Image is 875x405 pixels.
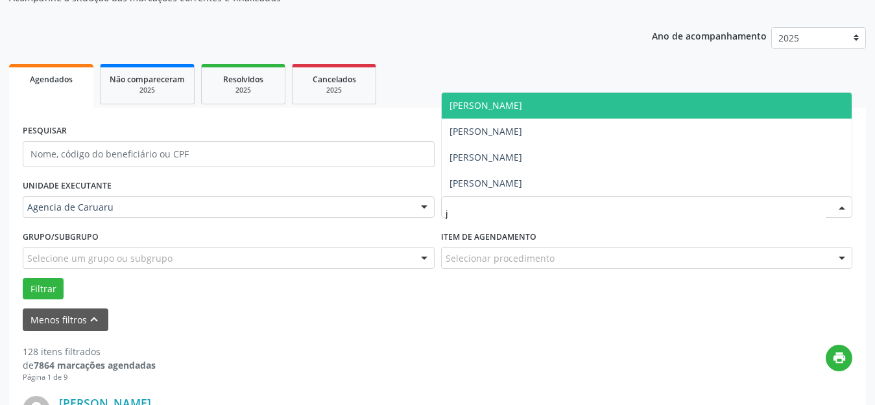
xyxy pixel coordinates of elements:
[652,27,767,43] p: Ano de acompanhamento
[446,251,555,265] span: Selecionar procedimento
[211,86,276,95] div: 2025
[23,358,156,372] div: de
[441,227,536,247] label: Item de agendamento
[23,141,435,167] input: Nome, código do beneficiário ou CPF
[23,176,112,196] label: UNIDADE EXECUTANTE
[449,99,522,111] span: [PERSON_NAME]
[34,359,156,371] strong: 7864 marcações agendadas
[23,121,67,141] label: PESQUISAR
[23,227,99,247] label: Grupo/Subgrupo
[449,177,522,189] span: [PERSON_NAME]
[110,86,185,95] div: 2025
[302,86,366,95] div: 2025
[446,201,826,227] input: Selecione um profissional
[223,74,263,85] span: Resolvidos
[23,345,156,358] div: 128 itens filtrados
[23,372,156,383] div: Página 1 de 9
[832,351,846,365] i: print
[23,308,108,331] button: Menos filtroskeyboard_arrow_up
[23,278,64,300] button: Filtrar
[87,312,101,327] i: keyboard_arrow_up
[30,74,73,85] span: Agendados
[27,201,408,214] span: Agencia de Caruaru
[449,151,522,163] span: [PERSON_NAME]
[27,251,173,265] span: Selecione um grupo ou subgrupo
[313,74,356,85] span: Cancelados
[110,74,185,85] span: Não compareceram
[826,345,852,371] button: print
[449,125,522,137] span: [PERSON_NAME]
